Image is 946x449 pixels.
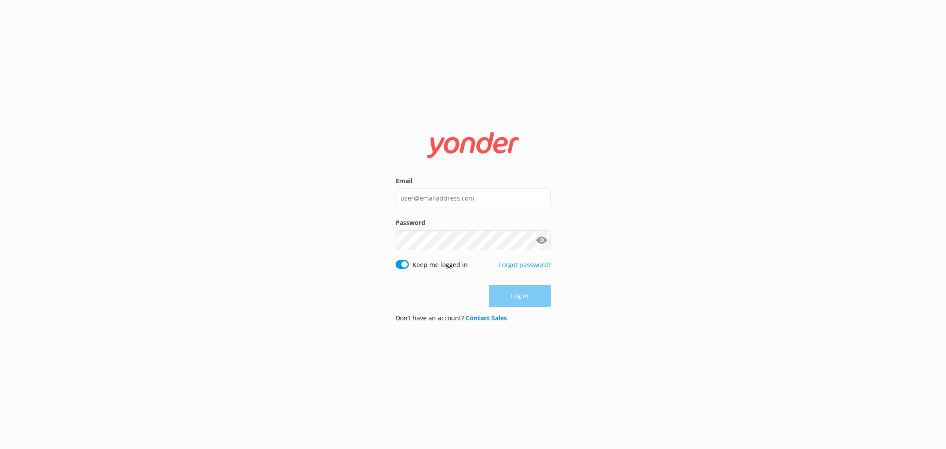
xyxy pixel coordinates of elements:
a: Contact Sales [466,314,507,322]
label: Keep me logged in [412,260,468,270]
button: Show password [533,231,551,249]
input: user@emailaddress.com [396,188,551,208]
p: Don’t have an account? [396,313,507,323]
a: Forgot password? [499,260,551,269]
label: Email [396,176,551,186]
label: Password [396,218,551,228]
